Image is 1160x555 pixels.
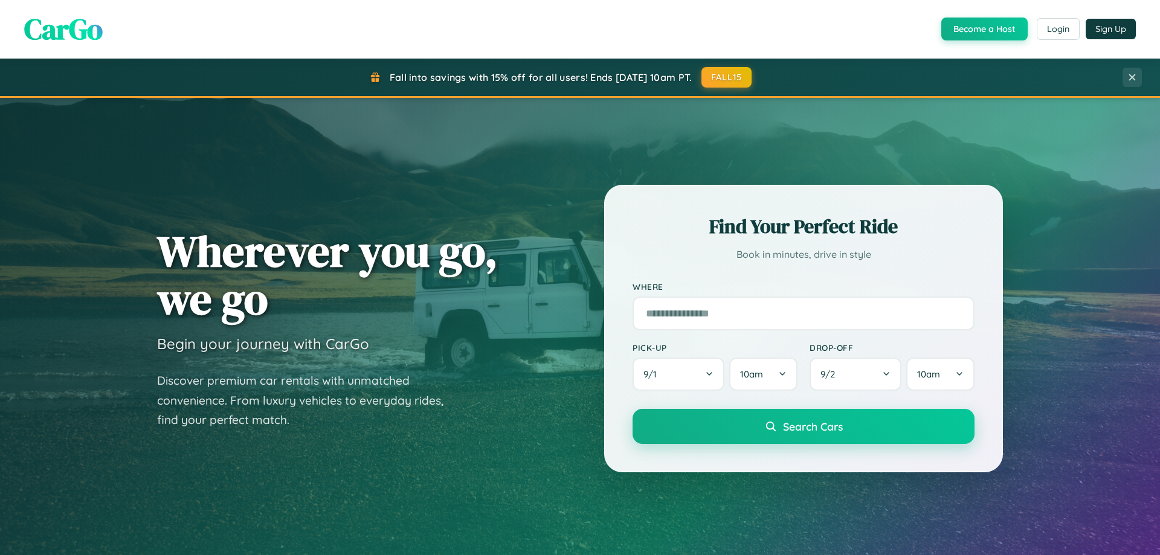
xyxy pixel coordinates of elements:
[157,335,369,353] h3: Begin your journey with CarGo
[1037,18,1080,40] button: Login
[810,358,901,391] button: 9/2
[729,358,797,391] button: 10am
[633,246,975,263] p: Book in minutes, drive in style
[633,342,797,353] label: Pick-up
[701,67,752,88] button: FALL15
[820,368,841,380] span: 9 / 2
[157,371,459,430] p: Discover premium car rentals with unmatched convenience. From luxury vehicles to everyday rides, ...
[643,368,663,380] span: 9 / 1
[917,368,940,380] span: 10am
[810,342,975,353] label: Drop-off
[906,358,975,391] button: 10am
[633,409,975,444] button: Search Cars
[633,213,975,240] h2: Find Your Perfect Ride
[1086,19,1136,39] button: Sign Up
[783,420,843,433] span: Search Cars
[390,71,692,83] span: Fall into savings with 15% off for all users! Ends [DATE] 10am PT.
[633,358,724,391] button: 9/1
[941,18,1028,40] button: Become a Host
[633,281,975,292] label: Where
[157,227,498,322] h1: Wherever you go, we go
[740,368,763,380] span: 10am
[24,9,103,49] span: CarGo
